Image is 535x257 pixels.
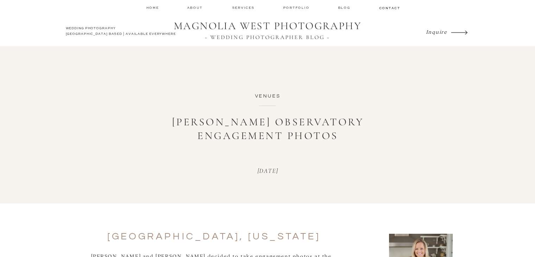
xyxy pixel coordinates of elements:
h2: WEDDING PHOTOGRAPHY [GEOGRAPHIC_DATA] BASED | AVAILABLE EVERYWHERE [66,26,178,38]
a: contact [379,6,400,10]
i: Inquire [426,28,447,35]
h1: [PERSON_NAME] Observatory Engagement Photos [163,115,374,143]
a: about [187,5,205,10]
a: home [146,5,160,10]
a: Portfolio [283,5,311,10]
p: [DATE] [224,167,312,175]
a: services [232,5,256,10]
a: WEDDING PHOTOGRAPHY[GEOGRAPHIC_DATA] BASED | AVAILABLE EVERYWHERE [66,26,178,38]
a: MAGNOLIA WEST PHOTOGRAPHY [169,20,366,33]
a: Inquire [426,27,449,37]
a: Venues [255,94,281,99]
h2: [GEOGRAPHIC_DATA], [US_STATE] [91,231,337,243]
a: ~ WEDDING PHOTOGRAPHER BLOG ~ [169,34,366,40]
a: Blog [338,5,352,10]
